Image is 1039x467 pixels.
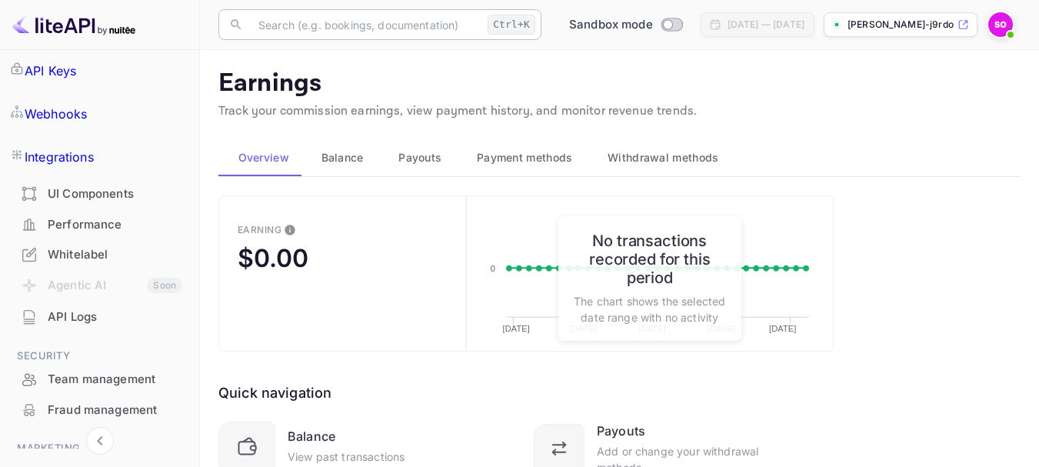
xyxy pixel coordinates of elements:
[238,148,289,167] span: Overview
[9,302,190,331] a: API Logs
[12,12,135,37] img: LiteAPI logo
[769,324,796,333] text: [DATE]
[9,348,190,365] span: Security
[9,210,190,240] div: Performance
[218,68,1021,99] p: Earnings
[490,264,495,273] text: 0
[9,302,190,332] div: API Logs
[218,102,1021,121] p: Track your commission earnings, view payment history, and monitor revenue trends.
[9,92,190,135] a: Webhooks
[218,195,466,352] button: EarningThis is the amount of confirmed commission that will be paid to you on the next scheduled ...
[569,16,653,34] span: Sandbox mode
[48,371,182,389] div: Team management
[9,210,190,239] a: Performance
[238,224,281,235] div: Earning
[848,18,954,32] p: [PERSON_NAME]-j9rdo.nui...
[9,365,190,393] a: Team management
[9,365,190,395] div: Team management
[574,232,726,287] h6: No transactions recorded for this period
[9,240,190,270] div: Whitelabel
[728,18,804,32] div: [DATE] — [DATE]
[9,49,190,92] a: API Keys
[278,218,302,242] button: This is the amount of confirmed commission that will be paid to you on the next scheduled deposit
[48,309,182,326] div: API Logs
[86,427,114,455] button: Collapse navigation
[48,246,182,264] div: Whitelabel
[988,12,1013,37] img: Samuel Ocloo
[48,185,182,203] div: UI Components
[249,9,481,40] input: Search (e.g. bookings, documentation)
[574,293,726,325] p: The chart shows the selected date range with no activity
[398,148,441,167] span: Payouts
[25,62,76,80] p: API Keys
[9,179,190,208] a: UI Components
[9,135,190,178] a: Integrations
[9,240,190,269] a: Whitelabel
[9,440,190,457] span: Marketing
[502,324,529,333] text: [DATE]
[563,16,688,34] div: Switch to Production mode
[9,395,190,424] a: Fraud management
[48,402,182,419] div: Fraud management
[608,148,718,167] span: Withdrawal methods
[9,395,190,425] div: Fraud management
[25,105,87,123] p: Webhooks
[9,179,190,209] div: UI Components
[321,148,364,167] span: Balance
[238,243,308,273] div: $0.00
[25,148,94,166] p: Integrations
[488,15,535,35] div: Ctrl+K
[597,422,645,440] div: Payouts
[48,216,182,234] div: Performance
[477,148,573,167] span: Payment methods
[288,427,335,445] div: Balance
[288,449,405,465] div: View past transactions
[218,382,331,403] div: Quick navigation
[218,139,1021,176] div: scrollable auto tabs example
